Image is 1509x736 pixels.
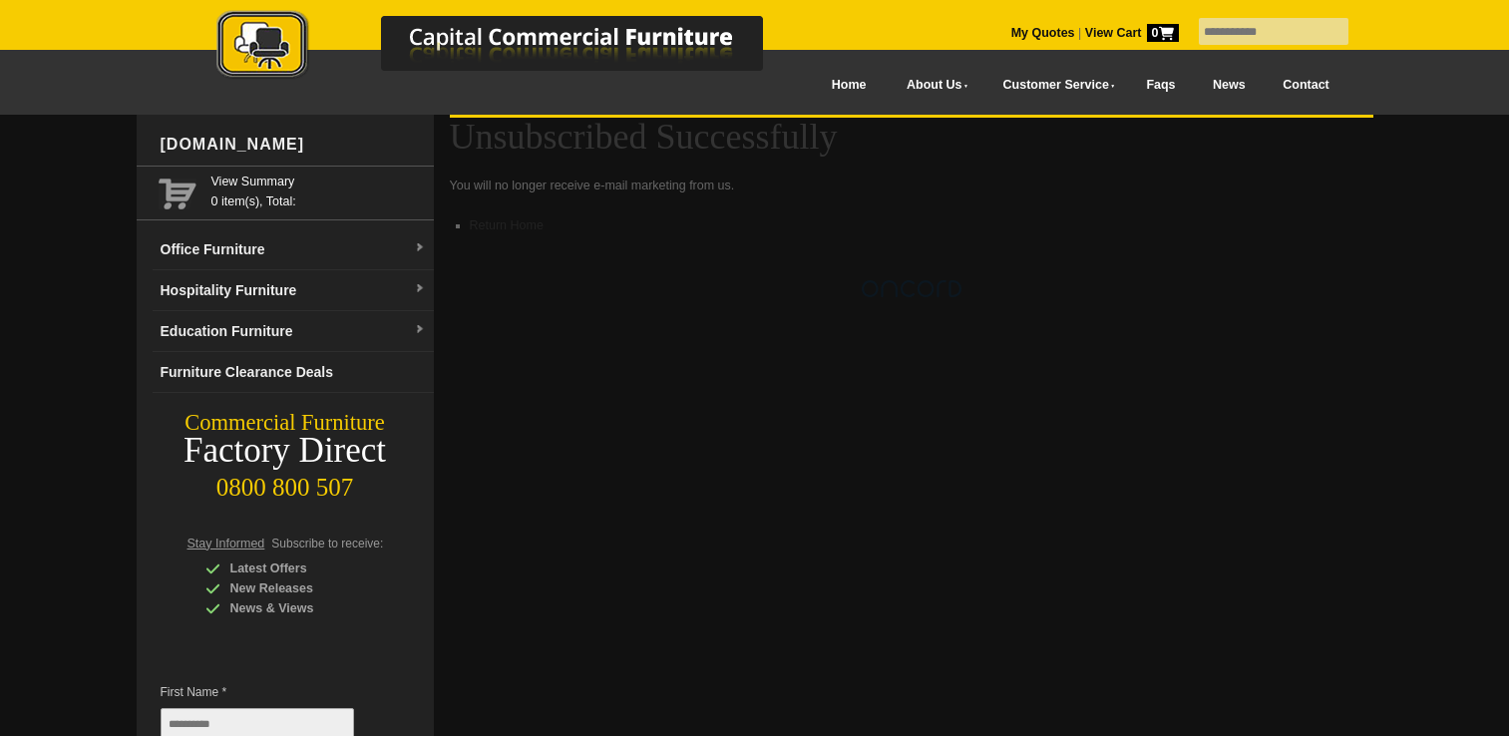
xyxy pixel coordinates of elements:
[205,578,395,598] div: New Releases
[137,464,434,502] div: 0800 800 507
[1194,63,1264,108] a: News
[153,352,434,393] a: Furniture Clearance Deals
[1264,63,1347,108] a: Contact
[470,218,544,232] a: Return Home
[414,324,426,336] img: dropdown
[450,118,1373,156] h1: Unsubscribed Successfully
[414,242,426,254] img: dropdown
[1085,26,1179,40] strong: View Cart
[162,10,860,83] img: Capital Commercial Furniture Logo
[885,63,980,108] a: About Us
[271,537,383,551] span: Subscribe to receive:
[450,176,1373,195] p: You will no longer receive e-mail marketing from us.
[980,63,1127,108] a: Customer Service
[1081,26,1178,40] a: View Cart0
[414,283,426,295] img: dropdown
[137,437,434,465] div: Factory Direct
[188,537,265,551] span: Stay Informed
[153,270,434,311] a: Hospitality Furnituredropdown
[205,558,395,578] div: Latest Offers
[205,598,395,618] div: News & Views
[137,409,434,437] div: Commercial Furniture
[1011,26,1075,40] a: My Quotes
[211,172,426,208] span: 0 item(s), Total:
[211,172,426,191] a: View Summary
[862,280,961,297] img: powered-by-oncord.svg
[862,286,961,300] a: Powered by Oncord
[1147,24,1179,42] span: 0
[153,311,434,352] a: Education Furnituredropdown
[153,115,434,175] div: [DOMAIN_NAME]
[161,682,384,702] span: First Name *
[1128,63,1195,108] a: Faqs
[153,229,434,270] a: Office Furnituredropdown
[162,10,860,89] a: Capital Commercial Furniture Logo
